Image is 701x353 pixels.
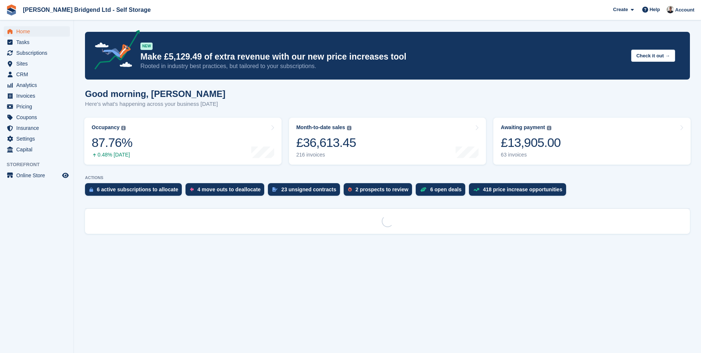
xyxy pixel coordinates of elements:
[4,48,70,58] a: menu
[16,170,61,181] span: Online Store
[85,175,690,180] p: ACTIONS
[4,91,70,101] a: menu
[92,124,119,131] div: Occupancy
[85,183,186,199] a: 6 active subscriptions to allocate
[501,152,561,158] div: 63 invoices
[355,186,408,192] div: 2 prospects to review
[296,152,356,158] div: 216 invoices
[88,30,140,72] img: price-adjustments-announcement-icon-8257ccfd72463d97f412b2fc003d46551f7dbcb40ab6d574587a9cd5c0d94...
[4,134,70,144] a: menu
[16,144,61,155] span: Capital
[473,188,479,191] img: price_increase_opportunities-93ffe204e8149a01c8c9dc8f82e8f89637d9d84a8eef4429ea346261dce0b2c0.svg
[416,183,469,199] a: 6 open deals
[281,186,336,192] div: 23 unsigned contracts
[89,187,93,192] img: active_subscription_to_allocate_icon-d502201f5373d7db506a760aba3b589e785aa758c864c3986d89f69b8ff3...
[140,62,625,70] p: Rooted in industry best practices, but tailored to your subscriptions.
[4,112,70,122] a: menu
[296,124,345,131] div: Month-to-date sales
[186,183,268,199] a: 4 move outs to deallocate
[20,4,154,16] a: [PERSON_NAME] Bridgend Ltd - Self Storage
[16,123,61,133] span: Insurance
[675,6,694,14] span: Account
[7,161,74,168] span: Storefront
[4,101,70,112] a: menu
[469,183,570,199] a: 418 price increase opportunities
[667,6,674,13] img: Rhys Jones
[84,118,282,165] a: Occupancy 87.76% 0.48% [DATE]
[344,183,416,199] a: 2 prospects to review
[4,123,70,133] a: menu
[650,6,660,13] span: Help
[197,186,261,192] div: 4 move outs to deallocate
[16,91,61,101] span: Invoices
[296,135,356,150] div: £36,613.45
[16,26,61,37] span: Home
[483,186,562,192] div: 418 price increase opportunities
[501,135,561,150] div: £13,905.00
[121,126,126,130] img: icon-info-grey-7440780725fd019a000dd9b08b2336e03edf1995a4989e88bcd33f0948082b44.svg
[4,144,70,155] a: menu
[16,101,61,112] span: Pricing
[140,43,153,50] div: NEW
[268,183,344,199] a: 23 unsigned contracts
[92,152,132,158] div: 0.48% [DATE]
[92,135,132,150] div: 87.76%
[16,69,61,80] span: CRM
[16,58,61,69] span: Sites
[16,112,61,122] span: Coupons
[631,50,675,62] button: Check it out →
[97,186,178,192] div: 6 active subscriptions to allocate
[4,26,70,37] a: menu
[16,48,61,58] span: Subscriptions
[16,80,61,90] span: Analytics
[4,58,70,69] a: menu
[420,187,426,192] img: deal-1b604bf984904fb50ccaf53a9ad4b4a5d6e5aea283cecdc64d6e3604feb123c2.svg
[430,186,462,192] div: 6 open deals
[613,6,628,13] span: Create
[16,134,61,144] span: Settings
[547,126,551,130] img: icon-info-grey-7440780725fd019a000dd9b08b2336e03edf1995a4989e88bcd33f0948082b44.svg
[16,37,61,47] span: Tasks
[493,118,691,165] a: Awaiting payment £13,905.00 63 invoices
[4,69,70,80] a: menu
[347,126,351,130] img: icon-info-grey-7440780725fd019a000dd9b08b2336e03edf1995a4989e88bcd33f0948082b44.svg
[85,89,225,99] h1: Good morning, [PERSON_NAME]
[6,4,17,16] img: stora-icon-8386f47178a22dfd0bd8f6a31ec36ba5ce8667c1dd55bd0f319d3a0aa187defe.svg
[61,171,70,180] a: Preview store
[190,187,194,192] img: move_outs_to_deallocate_icon-f764333ba52eb49d3ac5e1228854f67142a1ed5810a6f6cc68b1a99e826820c5.svg
[501,124,545,131] div: Awaiting payment
[4,37,70,47] a: menu
[4,80,70,90] a: menu
[85,100,225,108] p: Here's what's happening across your business [DATE]
[289,118,486,165] a: Month-to-date sales £36,613.45 216 invoices
[272,187,278,192] img: contract_signature_icon-13c848040528278c33f63329250d36e43548de30e8caae1d1a13099fd9432cc5.svg
[4,170,70,181] a: menu
[348,187,352,192] img: prospect-51fa495bee0391a8d652442698ab0144808aea92771e9ea1ae160a38d050c398.svg
[140,51,625,62] p: Make £5,129.49 of extra revenue with our new price increases tool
